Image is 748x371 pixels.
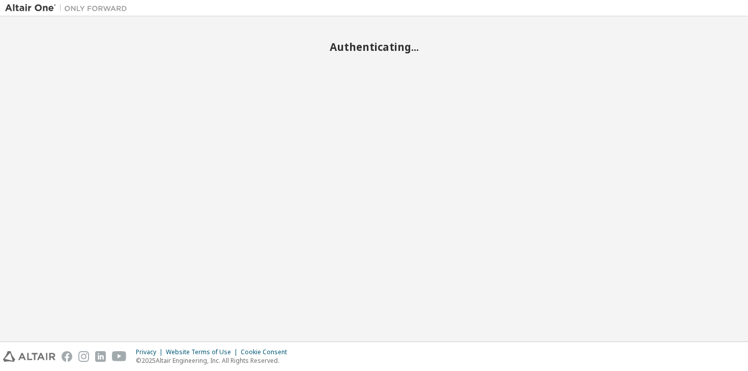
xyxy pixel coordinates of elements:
[136,356,293,365] p: © 2025 Altair Engineering, Inc. All Rights Reserved.
[62,351,72,362] img: facebook.svg
[78,351,89,362] img: instagram.svg
[136,348,166,356] div: Privacy
[95,351,106,362] img: linkedin.svg
[241,348,293,356] div: Cookie Consent
[3,351,55,362] img: altair_logo.svg
[112,351,127,362] img: youtube.svg
[5,40,743,53] h2: Authenticating...
[5,3,132,13] img: Altair One
[166,348,241,356] div: Website Terms of Use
